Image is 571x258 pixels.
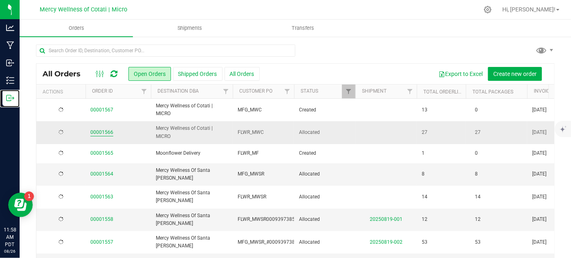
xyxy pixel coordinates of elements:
a: Orders [20,20,133,37]
a: Total Orderlines [423,89,468,95]
p: 08/26 [4,248,16,254]
span: FLWR_MWSR [238,193,289,201]
span: FLWR_MF [238,149,289,157]
a: 20250819-002 [370,239,402,245]
span: 14 [471,191,485,203]
button: Shipped Orders [173,67,223,81]
a: 00001565 [90,149,113,157]
button: Export to Excel [433,67,488,81]
span: Hi, [PERSON_NAME]! [502,6,555,13]
span: Transfers [281,24,325,32]
a: 20250819-001 [370,216,402,222]
span: Moonflower Delivery [156,149,228,157]
span: 0 [471,147,482,159]
a: Filter [403,85,417,98]
span: MFG_MWSR [238,170,289,178]
span: [DATE] [532,216,546,223]
span: 8 [422,170,425,178]
a: Order ID [92,88,113,94]
span: Allocated [299,129,351,136]
inline-svg: Inventory [6,76,14,85]
button: Open Orders [128,67,171,81]
span: Mercy Wellness of Cotati | MICRO [156,102,228,118]
a: Invoice Date [534,88,566,94]
inline-svg: Manufacturing [6,41,14,49]
div: Manage settings [483,6,493,13]
span: Allocated [299,238,351,246]
iframe: Resource center unread badge [24,191,34,201]
input: Search Order ID, Destination, Customer PO... [36,44,295,57]
span: Created [299,149,351,157]
a: Shipment [362,88,387,94]
a: 00001558 [90,216,113,223]
p: 11:58 AM PDT [4,226,16,248]
a: 00001566 [90,129,113,136]
span: [DATE] [532,193,546,201]
button: Create new order [488,67,542,81]
inline-svg: Analytics [6,24,14,32]
span: Mercy Wellness of Cotati | MICRO [156,125,228,140]
span: 27 [422,129,427,136]
span: FLWR_MWC [238,129,289,136]
span: 53 [422,238,427,246]
a: Filter [219,85,233,98]
button: All Orders [225,67,260,81]
span: Mercy Wellness Of Santa [PERSON_NAME] [156,189,228,205]
span: Allocated [299,193,351,201]
a: Customer PO [239,88,272,94]
span: 14 [422,193,427,201]
span: 53 [471,236,485,248]
iframe: Resource center [8,193,33,217]
span: Allocated [299,170,351,178]
span: MFG_MWSR_#0009397386 [238,238,298,246]
span: Mercy Wellness of Cotati | Micro [40,6,127,13]
a: 00001567 [90,106,113,114]
span: [DATE] [532,129,546,136]
span: 1 [422,149,425,157]
span: Shipments [166,24,213,32]
inline-svg: Outbound [6,94,14,102]
span: 12 [422,216,427,223]
a: 00001557 [90,238,113,246]
a: Filter [342,85,355,98]
span: Mercy Wellness Of Santa [PERSON_NAME] [156,167,228,182]
a: Destination DBA [157,88,199,94]
a: 00001564 [90,170,113,178]
span: MFG_MWC [238,106,289,114]
a: Filter [137,85,151,98]
a: Transfers [246,20,360,37]
span: 8 [471,168,482,180]
a: Status [301,88,318,94]
inline-svg: Inbound [6,59,14,67]
span: [DATE] [532,149,546,157]
span: [DATE] [532,170,546,178]
span: Mercy Wellness Of Santa [PERSON_NAME] [156,212,228,227]
span: 12 [471,214,485,225]
span: Created [299,106,351,114]
a: Filter [281,85,294,98]
span: All Orders [43,69,89,78]
a: 00001563 [90,193,113,201]
a: Total Packages [472,89,513,95]
span: 27 [471,127,485,138]
span: 0 [471,104,482,116]
span: Mercy Wellness Of Santa [PERSON_NAME] [156,234,228,250]
a: Shipments [133,20,246,37]
span: Orders [58,24,95,32]
span: FLWR_MWSR0009397385 [238,216,295,223]
span: Create new order [493,71,537,77]
span: [DATE] [532,238,546,246]
span: 13 [422,106,427,114]
span: [DATE] [532,106,546,114]
span: Allocated [299,216,351,223]
div: Actions [43,89,82,95]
